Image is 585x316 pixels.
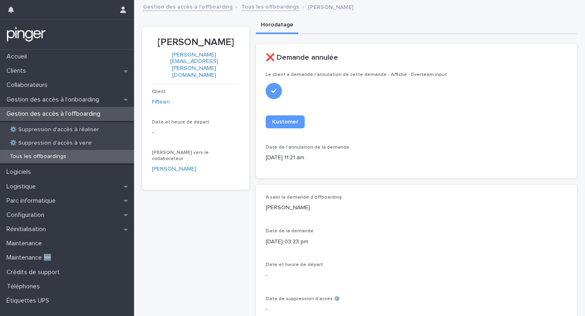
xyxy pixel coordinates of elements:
p: [PERSON_NAME] [308,2,353,11]
a: Tous les offboardings [241,2,299,11]
span: Le client a demandé l'annulation de cette demande - Affiché - Everteam input [266,72,447,77]
p: - [266,271,568,280]
span: Date de suppression d'accès ⚙️ [266,297,340,301]
p: Tous les offboardings [3,153,73,160]
span: [PERSON_NAME] vers le collaborateur [152,150,209,161]
a: [PERSON_NAME] [152,165,196,173]
p: Maintenance [3,240,48,247]
button: Horodatage [256,17,298,34]
p: - [152,128,240,137]
p: Parc informatique [3,197,62,205]
p: Collaborateurs [3,81,54,89]
a: [PERSON_NAME][EMAIL_ADDRESS][PERSON_NAME][DOMAIN_NAME] [170,52,218,78]
p: Accueil [3,53,33,61]
span: Date de la demande [266,229,314,234]
img: mTgBEunGTSyRkCgitkcU [6,26,46,43]
p: - [266,305,568,314]
p: Gestion des accès à l’offboarding [3,110,107,118]
p: Gestion des accès à l’onboarding [3,96,106,104]
p: Logiciels [3,168,37,176]
p: Réinitialisation [3,225,52,233]
p: ⚙️ Suppression d'accès à réaliser [3,126,106,133]
p: Étiquettes UPS [3,297,56,305]
a: Fifteen [152,98,170,106]
p: Configuration [3,211,51,219]
p: Maintenance 🆕 [3,254,58,262]
p: [PERSON_NAME] [266,203,568,212]
span: Kustomer [272,119,298,125]
a: Kustomer [266,115,305,128]
a: Gestion des accès à l’offboarding [143,2,232,11]
span: Date et heure de départ [152,120,209,125]
p: [PERSON_NAME] [152,37,240,48]
span: Date et heure de départ [266,262,323,267]
p: Crédits de support [3,268,66,276]
p: ⚙️ Suppression d'accès à venir [3,140,99,147]
p: [DATE] 11:21 am [266,154,360,162]
span: Client [152,89,166,94]
p: Téléphones [3,283,46,290]
span: Date de l'annulation de la demande [266,145,349,150]
p: Clients [3,67,32,75]
span: A saisi la demande d'offboarding [266,195,342,200]
h2: ❌ Demande annulée [266,54,338,63]
p: Logistique [3,183,42,190]
p: [DATE] 03:23 pm [266,238,568,246]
